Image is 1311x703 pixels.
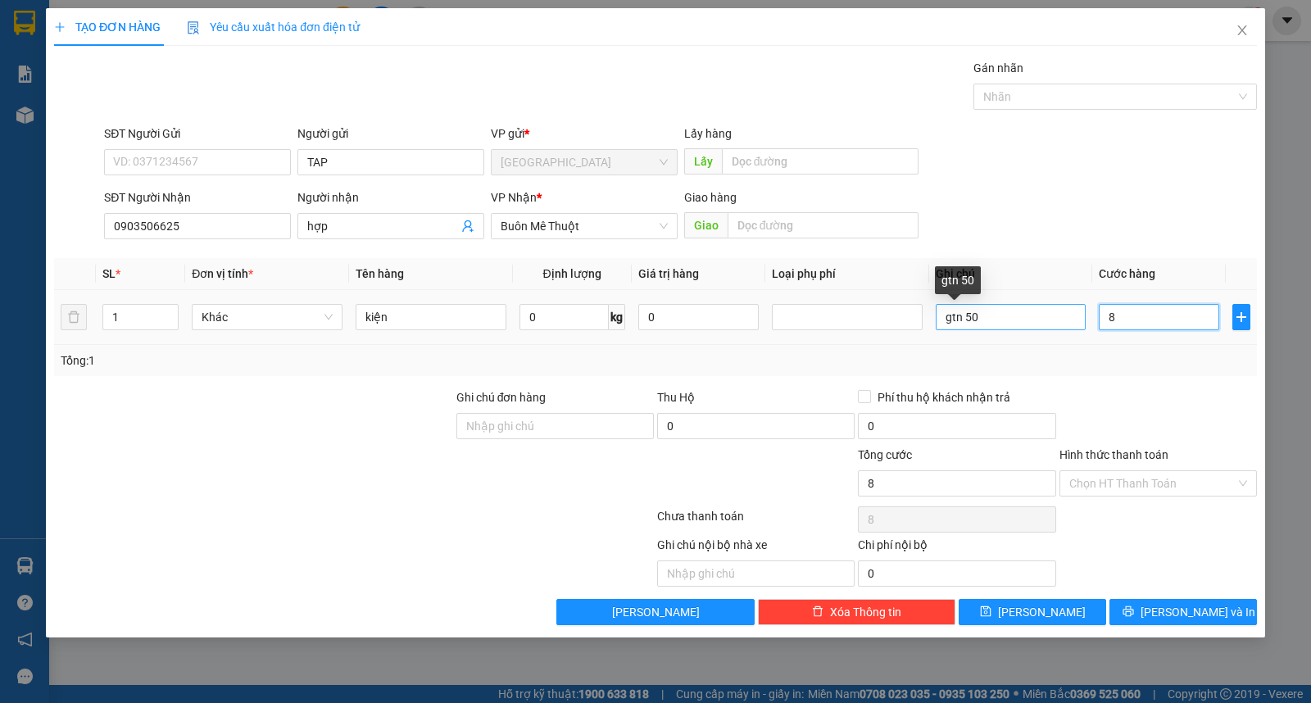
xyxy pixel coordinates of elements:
input: 0 [638,304,759,330]
button: deleteXóa Thông tin [758,599,955,625]
input: VD: Bàn, Ghế [356,304,506,330]
span: SL [102,267,116,280]
span: Buôn Mê Thuột [501,214,668,238]
div: SĐT Người Nhận [104,188,291,206]
span: Tổng cước [858,448,912,461]
div: VP gửi [491,125,678,143]
div: Người gửi [297,125,484,143]
span: close [1236,24,1249,37]
span: Lấy hàng [684,127,732,140]
button: delete [61,304,87,330]
div: SĐT Người Gửi [104,125,291,143]
span: delete [812,605,823,619]
span: user-add [461,220,474,233]
input: Dọc đường [728,212,919,238]
span: Khác [202,305,333,329]
span: VP Nhận [491,191,537,204]
span: Lấy [684,148,722,175]
button: plus [1232,304,1250,330]
button: Close [1219,8,1265,54]
span: Cước hàng [1099,267,1155,280]
button: printer[PERSON_NAME] và In [1109,599,1257,625]
span: save [980,605,991,619]
span: [PERSON_NAME] [998,603,1086,621]
label: Gán nhãn [973,61,1023,75]
span: Xóa Thông tin [830,603,901,621]
input: Ghi Chú [936,304,1086,330]
span: [PERSON_NAME] [612,603,700,621]
span: Đơn vị tính [192,267,253,280]
span: TẠO ĐƠN HÀNG [54,20,161,34]
span: Giá trị hàng [638,267,699,280]
li: [GEOGRAPHIC_DATA] [8,8,238,97]
button: save[PERSON_NAME] [959,599,1106,625]
span: Tên hàng [356,267,404,280]
div: Tổng: 1 [61,351,507,370]
li: VP Buôn Mê Thuột [113,116,218,134]
span: Định lượng [543,267,601,280]
label: Ghi chú đơn hàng [456,391,547,404]
li: VP [GEOGRAPHIC_DATA] [8,116,113,170]
span: kg [609,304,625,330]
span: printer [1123,605,1134,619]
img: logo.jpg [8,8,66,66]
button: [PERSON_NAME] [556,599,754,625]
div: Ghi chú nội bộ nhà xe [657,536,855,560]
input: Nhập ghi chú [657,560,855,587]
span: [PERSON_NAME] và In [1141,603,1255,621]
span: Giao [684,212,728,238]
span: Phí thu hộ khách nhận trả [871,388,1017,406]
span: Thu Hộ [657,391,695,404]
label: Hình thức thanh toán [1059,448,1168,461]
span: Sài Gòn [501,150,668,175]
span: plus [1233,311,1250,324]
div: Người nhận [297,188,484,206]
img: icon [187,21,200,34]
span: Yêu cầu xuất hóa đơn điện tử [187,20,360,34]
div: Chưa thanh toán [655,507,856,536]
span: plus [54,21,66,33]
span: Giao hàng [684,191,737,204]
input: Dọc đường [722,148,919,175]
div: Chi phí nội bộ [858,536,1055,560]
th: Ghi chú [929,258,1093,290]
div: gtn 50 [935,266,981,294]
input: Ghi chú đơn hàng [456,413,654,439]
th: Loại phụ phí [765,258,929,290]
